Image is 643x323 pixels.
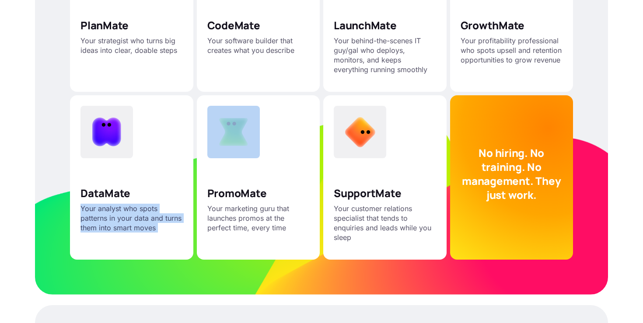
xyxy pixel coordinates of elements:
p: Your behind-the-scenes IT guy/gal who deploys, monitors, and keeps everything running smoothly [334,36,436,74]
p: PromoMate [207,186,267,200]
p: Your analyst who spots patterns in your data and turns them into smart moves [80,204,183,233]
p: Your strategist who turns big ideas into clear, doable steps [80,36,183,55]
p: GrowthMate [461,18,525,32]
p: LaunchMate [334,18,397,32]
p: No hiring. No training. No management. They just work. [461,146,563,202]
p: Your profitability professional who spots upsell and retention opportunities to grow revenue [461,36,563,65]
p: Your software builder that creates what you describe [207,36,310,55]
p: SupportMate [334,186,401,200]
p: PlanMate [80,18,129,32]
p: Your marketing guru that launches promos at the perfect time, every time [207,204,310,233]
p: Your customer relations specialist that tends to enquiries and leads while you sleep [334,204,436,242]
p: CodeMate [207,18,260,32]
p: DataMate [80,186,130,200]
